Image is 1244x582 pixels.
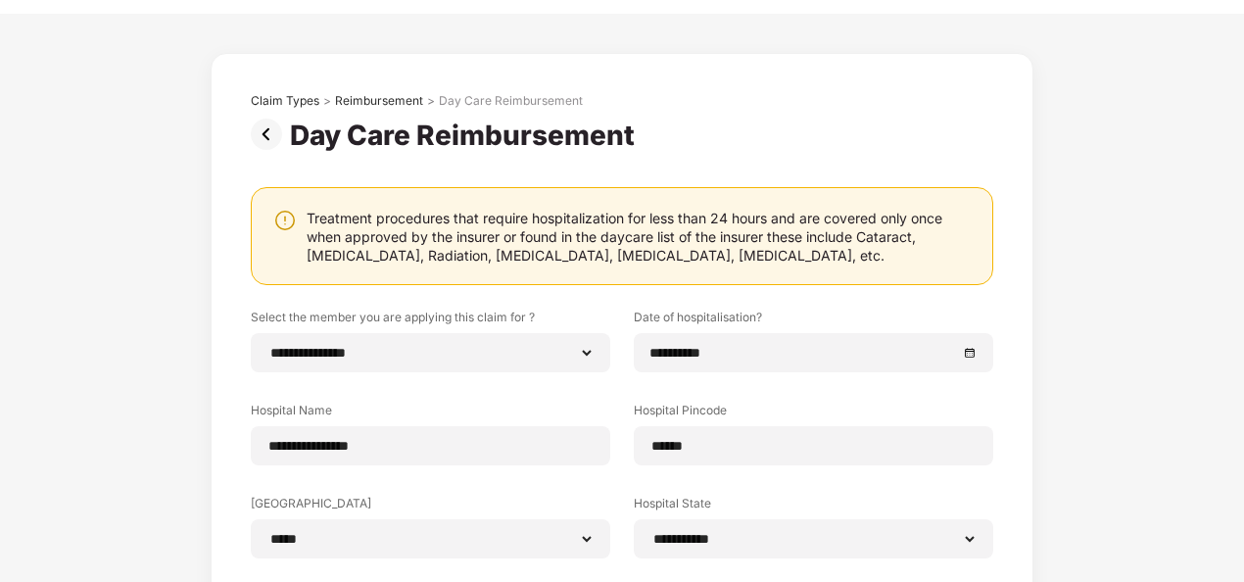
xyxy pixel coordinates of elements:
div: Day Care Reimbursement [290,119,643,152]
label: Hospital Name [251,402,610,426]
label: Hospital Pincode [634,402,993,426]
label: Select the member you are applying this claim for ? [251,309,610,333]
img: svg+xml;base64,PHN2ZyBpZD0iUHJldi0zMngzMiIgeG1sbnM9Imh0dHA6Ly93d3cudzMub3JnLzIwMDAvc3ZnIiB3aWR0aD... [251,119,290,150]
div: Treatment procedures that require hospitalization for less than 24 hours and are covered only onc... [307,209,973,265]
div: > [323,93,331,109]
label: [GEOGRAPHIC_DATA] [251,495,610,519]
label: Hospital State [634,495,993,519]
div: Reimbursement [335,93,423,109]
div: Day Care Reimbursement [439,93,583,109]
label: Date of hospitalisation? [634,309,993,333]
img: svg+xml;base64,PHN2ZyBpZD0iV2FybmluZ18tXzI0eDI0IiBkYXRhLW5hbWU9Ildhcm5pbmcgLSAyNHgyNCIgeG1sbnM9Im... [273,209,297,232]
div: > [427,93,435,109]
div: Claim Types [251,93,319,109]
